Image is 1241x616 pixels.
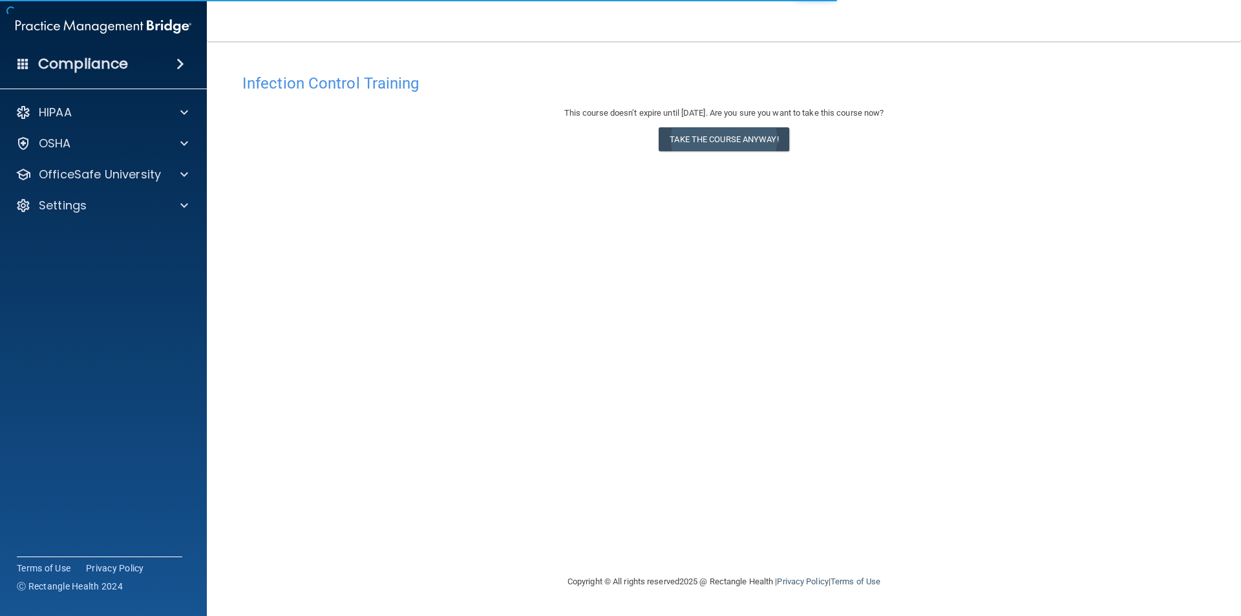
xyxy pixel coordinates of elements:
iframe: Drift Widget Chat Controller [1017,524,1225,576]
p: Settings [39,198,87,213]
a: Terms of Use [831,577,880,586]
a: HIPAA [16,105,188,120]
a: Settings [16,198,188,213]
h4: Infection Control Training [242,75,1205,92]
a: Privacy Policy [86,562,144,575]
div: This course doesn’t expire until [DATE]. Are you sure you want to take this course now? [242,105,1205,121]
h4: Compliance [38,55,128,73]
a: OSHA [16,136,188,151]
span: Ⓒ Rectangle Health 2024 [17,580,123,593]
p: OfficeSafe University [39,167,161,182]
a: OfficeSafe University [16,167,188,182]
a: Terms of Use [17,562,70,575]
img: PMB logo [16,14,191,39]
p: OSHA [39,136,71,151]
div: Copyright © All rights reserved 2025 @ Rectangle Health | | [488,561,960,602]
a: Privacy Policy [777,577,828,586]
p: HIPAA [39,105,72,120]
button: Take the course anyway! [659,127,789,151]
